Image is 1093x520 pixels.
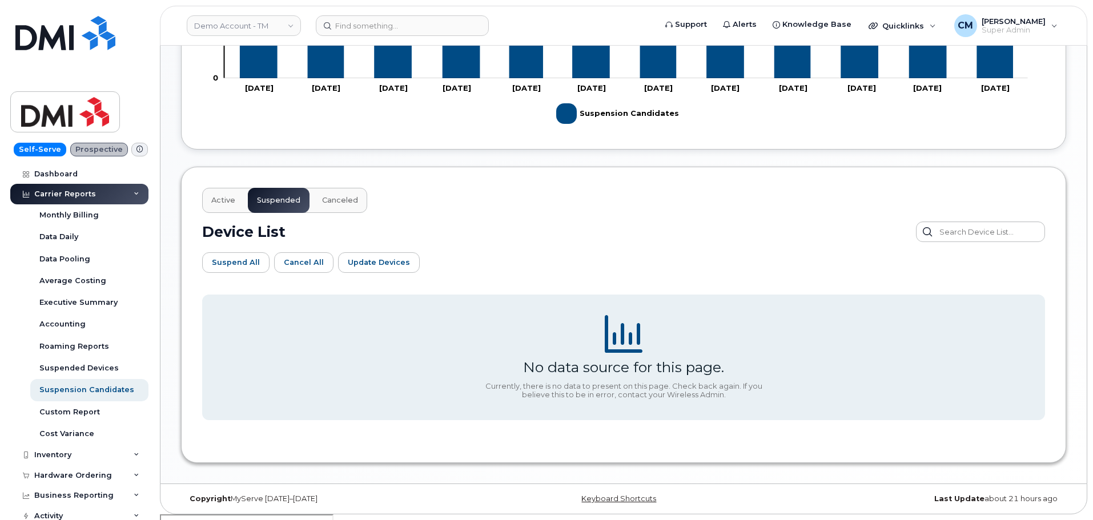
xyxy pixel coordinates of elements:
button: Update Devices [338,252,420,273]
tspan: [DATE] [913,83,942,92]
span: Active [211,196,235,205]
button: Cancel All [274,252,333,273]
tspan: [DATE] [379,83,408,92]
h2: Device List [202,223,286,240]
a: Keyboard Shortcuts [581,494,656,503]
a: Demo Account - TM [187,15,301,36]
input: Find something... [316,15,489,36]
span: Cancel All [284,257,324,268]
div: about 21 hours ago [771,494,1066,503]
div: Quicklinks [861,14,944,37]
span: Alerts [733,19,757,30]
a: Knowledge Base [765,13,859,36]
tspan: 0 [213,73,218,82]
strong: Last Update [934,494,984,503]
span: Knowledge Base [782,19,851,30]
span: Update Devices [348,257,410,268]
tspan: [DATE] [245,83,274,92]
span: Canceled [322,196,358,205]
tspan: [DATE] [644,83,673,92]
tspan: [DATE] [779,83,807,92]
a: Support [657,13,715,36]
g: Legend [556,99,679,128]
tspan: [DATE] [711,83,740,92]
a: Alerts [715,13,765,36]
span: Super Admin [982,26,1046,35]
iframe: Messenger Launcher [1043,470,1084,511]
div: Currently, there is no data to present on this page. Check back again. If you believe this to be ... [481,382,766,400]
div: MyServe [DATE]–[DATE] [181,494,476,503]
tspan: [DATE] [577,83,606,92]
div: No data source for this page. [523,358,724,376]
span: Support [675,19,707,30]
button: Suspend All [202,252,270,273]
input: Search Device List... [916,221,1045,242]
tspan: [DATE] [512,83,541,92]
span: [PERSON_NAME] [982,17,1046,26]
div: Cecil Martin [946,14,1066,37]
g: Suspension Candidates [556,99,679,128]
span: Suspend All [212,257,260,268]
tspan: [DATE] [981,83,1010,92]
span: Quicklinks [882,21,924,30]
span: CM [958,19,973,33]
tspan: [DATE] [312,83,340,92]
tspan: [DATE] [847,83,876,92]
tspan: [DATE] [443,83,471,92]
strong: Copyright [190,494,231,503]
